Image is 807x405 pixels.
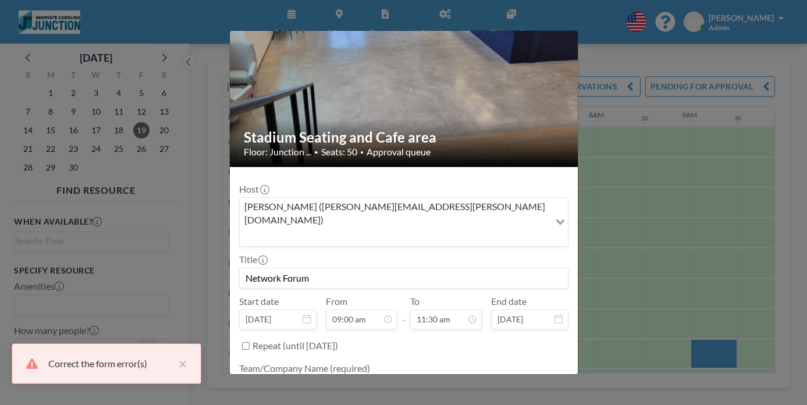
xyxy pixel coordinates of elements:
[240,198,568,246] div: Search for option
[253,340,338,351] label: Repeat (until [DATE])
[242,200,548,226] span: [PERSON_NAME] ([PERSON_NAME][EMAIL_ADDRESS][PERSON_NAME][DOMAIN_NAME])
[491,296,527,307] label: End date
[239,296,279,307] label: Start date
[402,300,406,325] span: -
[244,129,565,146] h2: Stadium Seating and Cafe area
[326,296,347,307] label: From
[240,268,568,288] input: Emily's reservation
[367,146,431,158] span: Approval queue
[239,183,268,195] label: Host
[48,357,173,371] div: Correct the form error(s)
[314,148,318,157] span: •
[173,357,187,371] button: close
[244,146,311,158] span: Floor: Junction ...
[410,296,420,307] label: To
[360,148,364,156] span: •
[239,363,370,374] label: Team/Company Name (required)
[239,254,266,265] label: Title
[241,229,549,244] input: Search for option
[321,146,357,158] span: Seats: 50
